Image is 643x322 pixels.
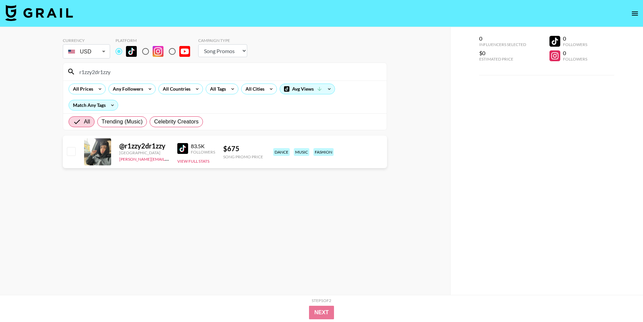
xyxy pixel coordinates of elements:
span: Celebrity Creators [154,118,199,126]
div: Followers [563,42,587,47]
div: Step 1 of 2 [312,298,331,303]
div: Estimated Price [479,56,526,62]
div: @ r1zzy2dr1zzy [119,142,169,150]
div: All Prices [69,84,95,94]
div: 0 [563,50,587,56]
div: Influencers Selected [479,42,526,47]
a: [PERSON_NAME][EMAIL_ADDRESS][DOMAIN_NAME] [119,155,219,162]
div: All Cities [241,84,266,94]
div: Campaign Type [198,38,247,43]
div: Followers [563,56,587,62]
div: $ 675 [223,144,263,153]
div: [GEOGRAPHIC_DATA] [119,150,169,155]
div: dance [273,148,290,156]
div: Currency [63,38,110,43]
div: fashion [313,148,334,156]
span: All [84,118,90,126]
iframe: Drift Widget Chat Controller [609,288,635,314]
div: 0 [479,35,526,42]
button: Next [309,306,334,319]
img: Instagram [153,46,163,57]
div: All Tags [206,84,227,94]
div: Followers [191,149,215,155]
div: Song Promo Price [223,154,263,159]
div: All Countries [159,84,192,94]
button: open drawer [628,7,642,20]
img: TikTok [177,143,188,154]
div: Any Followers [109,84,145,94]
div: Platform [115,38,196,43]
div: music [294,148,309,156]
input: Search by User Name [75,66,383,77]
div: $0 [479,50,526,56]
div: Match Any Tags [69,100,118,110]
img: Grail Talent [5,5,73,21]
img: TikTok [126,46,137,57]
span: Trending (Music) [102,118,143,126]
div: 0 [563,35,587,42]
div: 83.5K [191,143,215,149]
div: Avg Views [280,84,335,94]
button: View Full Stats [177,159,209,164]
div: USD [64,46,109,57]
img: YouTube [179,46,190,57]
